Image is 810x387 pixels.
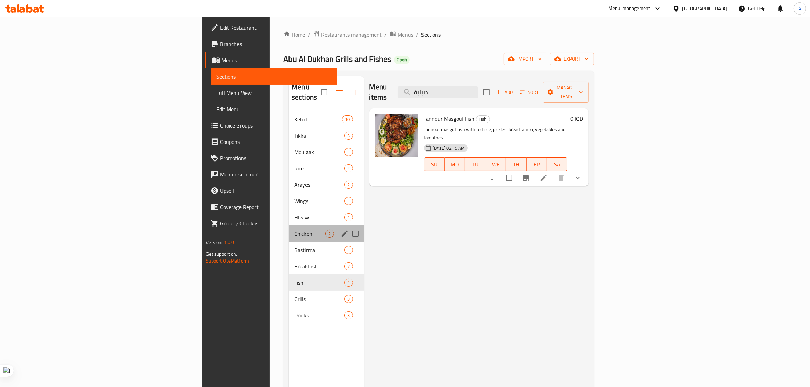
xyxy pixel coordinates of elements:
div: items [344,197,353,205]
button: sort-choices [486,170,502,186]
div: Open [394,56,410,64]
span: Fish [294,279,344,287]
span: Moulaak [294,148,344,156]
span: 3 [345,133,352,139]
button: Manage items [543,82,589,103]
span: Add item [494,87,515,98]
div: Menu-management [609,4,650,13]
button: edit [340,229,350,239]
div: items [344,164,353,172]
span: Manage items [548,84,583,101]
a: Edit Restaurant [205,19,338,36]
button: TU [465,157,485,171]
input: search [398,86,478,98]
span: Version: [206,238,222,247]
span: 1 [345,149,352,155]
span: Tannour Masgouf Fish [424,114,475,124]
span: import [509,55,542,63]
span: 1 [345,247,352,253]
span: Breakfast [294,262,344,270]
span: A [798,5,801,12]
a: Full Menu View [211,85,338,101]
span: 7 [345,263,352,270]
span: Menu disclaimer [220,170,332,179]
button: MO [445,157,465,171]
div: items [344,246,353,254]
button: show more [569,170,586,186]
div: Kebab10 [289,111,364,128]
div: Tikka3 [289,128,364,144]
span: [DATE] 02:19 AM [430,145,468,151]
button: Sort [518,87,540,98]
span: Sort [520,88,539,96]
div: Grills3 [289,291,364,307]
span: Kebab [294,115,342,123]
span: 1 [345,214,352,221]
span: Wings [294,197,344,205]
span: Select section [479,85,494,99]
button: delete [553,170,569,186]
span: Arayes [294,181,344,189]
span: Promotions [220,154,332,162]
a: Sections [211,68,338,85]
div: items [344,213,353,221]
span: Chicken [294,230,325,238]
li: / [416,31,418,39]
a: Grocery Checklist [205,215,338,232]
a: Branches [205,36,338,52]
span: Get support on: [206,250,237,258]
div: items [344,279,353,287]
a: Menu disclaimer [205,166,338,183]
h6: 0 IQD [570,114,583,123]
span: TU [468,159,483,169]
button: TH [506,157,526,171]
div: Drinks [294,311,344,319]
svg: Show Choices [574,174,582,182]
a: Upsell [205,183,338,199]
span: 1 [345,198,352,204]
button: SU [424,157,445,171]
span: Full Menu View [216,89,332,97]
span: Restaurants management [321,31,382,39]
span: Sections [421,31,441,39]
button: WE [485,157,506,171]
a: Restaurants management [313,30,382,39]
div: items [344,295,353,303]
div: Breakfast7 [289,258,364,274]
a: Edit menu item [540,174,548,182]
div: items [344,262,353,270]
span: SU [427,159,442,169]
div: Fish [476,115,490,123]
div: [GEOGRAPHIC_DATA] [682,5,727,12]
div: Chicken2edit [289,225,364,242]
span: Sort sections [331,84,348,100]
span: Coverage Report [220,203,332,211]
img: Tannour Masgouf Fish [375,114,418,157]
span: Choice Groups [220,121,332,130]
span: 2 [326,231,333,237]
span: Upsell [220,187,332,195]
button: Add [494,87,515,98]
span: Rice [294,164,344,172]
div: Hlwlw [294,213,344,221]
span: MO [447,159,462,169]
a: Choice Groups [205,117,338,134]
button: SA [547,157,567,171]
button: import [504,53,547,65]
div: items [344,311,353,319]
span: Coupons [220,138,332,146]
button: export [550,53,594,65]
span: WE [488,159,503,169]
span: SA [550,159,565,169]
button: Add section [348,84,364,100]
span: Select to update [502,171,516,185]
span: Grocery Checklist [220,219,332,228]
p: Tannour masgof fish with red rice, pickles, bread, amba, vegetables and tomatoes [424,125,568,142]
a: Menus [205,52,338,68]
span: Menus [398,31,413,39]
nav: Menu sections [289,108,364,326]
a: Coupons [205,134,338,150]
span: 1.0.0 [224,238,234,247]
